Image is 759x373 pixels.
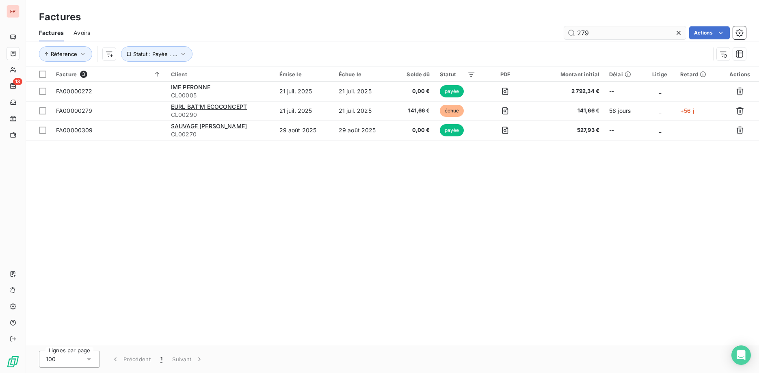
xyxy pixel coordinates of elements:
[689,26,730,39] button: Actions
[659,127,661,134] span: _
[440,124,464,136] span: payée
[440,71,476,78] div: Statut
[275,82,334,101] td: 21 juil. 2025
[171,103,247,110] span: EURL BAT'M ECOCONCEPT
[39,29,64,37] span: Factures
[80,71,87,78] span: 3
[334,82,393,101] td: 21 juil. 2025
[440,105,464,117] span: échue
[133,51,177,57] span: Statut : Payée , ...
[171,123,247,129] span: SAUVAGE [PERSON_NAME]
[6,5,19,18] div: FP
[121,46,192,62] button: Statut : Payée , ...
[649,71,670,78] div: Litige
[485,71,525,78] div: PDF
[74,29,90,37] span: Avoirs
[6,355,19,368] img: Logo LeanPay
[725,71,754,78] div: Actions
[275,121,334,140] td: 29 août 2025
[609,71,639,78] div: Délai
[13,78,22,85] span: 13
[56,127,93,134] span: FA00000309
[39,10,81,24] h3: Factures
[171,130,270,138] span: CL00270
[56,107,93,114] span: FA00000279
[171,84,211,91] span: IME PERONNE
[398,107,430,115] span: 141,66 €
[398,71,430,78] div: Solde dû
[334,101,393,121] td: 21 juil. 2025
[334,121,393,140] td: 29 août 2025
[604,82,644,101] td: --
[156,351,167,368] button: 1
[680,71,716,78] div: Retard
[171,111,270,119] span: CL00290
[39,46,92,62] button: Réference
[535,107,599,115] span: 141,66 €
[535,126,599,134] span: 527,93 €
[535,87,599,95] span: 2 792,34 €
[171,71,270,78] div: Client
[46,355,56,363] span: 100
[106,351,156,368] button: Précédent
[604,101,644,121] td: 56 jours
[56,71,77,78] span: Facture
[398,126,430,134] span: 0,00 €
[275,101,334,121] td: 21 juil. 2025
[659,88,661,95] span: _
[731,345,751,365] div: Open Intercom Messenger
[398,87,430,95] span: 0,00 €
[56,88,93,95] span: FA00000272
[440,85,464,97] span: payée
[339,71,388,78] div: Échue le
[659,107,661,114] span: _
[51,51,77,57] span: Réference
[160,355,162,363] span: 1
[171,91,270,99] span: CL00005
[680,107,694,114] span: +56 j
[604,121,644,140] td: --
[564,26,686,39] input: Rechercher
[535,71,599,78] div: Montant initial
[167,351,208,368] button: Suivant
[279,71,329,78] div: Émise le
